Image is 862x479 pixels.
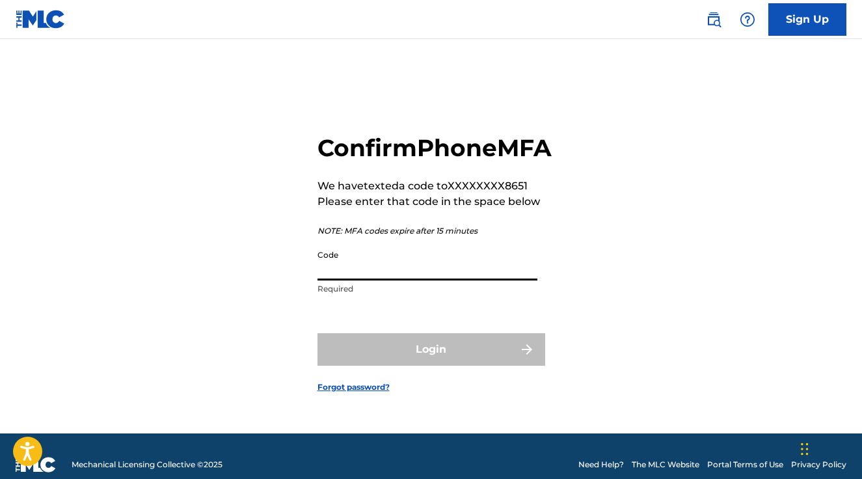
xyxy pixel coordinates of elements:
a: Public Search [701,7,727,33]
span: Mechanical Licensing Collective © 2025 [72,459,222,471]
div: Drag [801,430,809,469]
img: logo [16,457,56,472]
p: Please enter that code in the space below [317,194,552,210]
a: Portal Terms of Use [707,459,783,471]
a: Forgot password? [317,381,390,393]
img: help [740,12,755,27]
a: The MLC Website [632,459,699,471]
p: We have texted a code to XXXXXXXX8651 [317,178,552,194]
iframe: Chat Widget [797,417,862,479]
img: search [706,12,721,27]
a: Sign Up [768,3,846,36]
a: Need Help? [578,459,624,471]
div: Help [734,7,761,33]
img: MLC Logo [16,10,66,29]
h2: Confirm Phone MFA [317,133,552,163]
a: Privacy Policy [791,459,846,471]
p: NOTE: MFA codes expire after 15 minutes [317,225,552,237]
p: Required [317,283,537,295]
